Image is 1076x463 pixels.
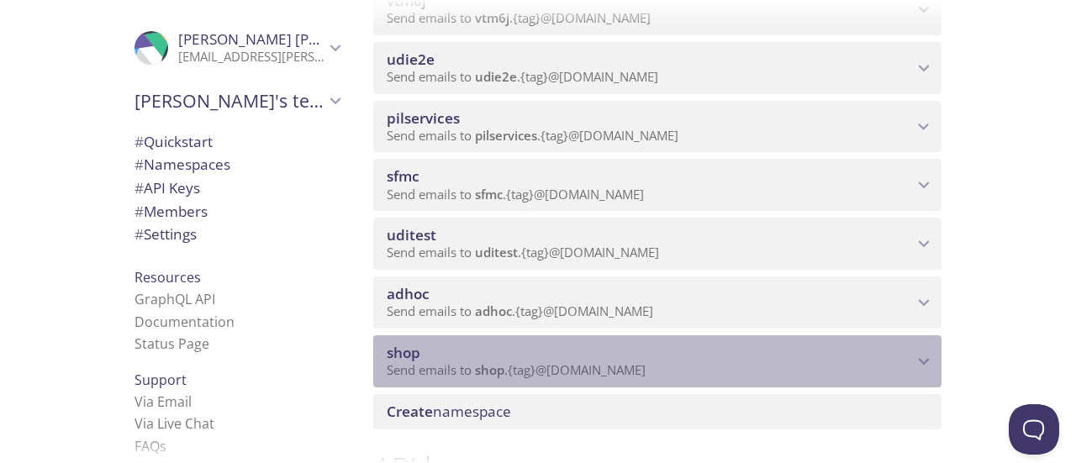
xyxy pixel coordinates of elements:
span: Members [134,202,208,221]
div: Members [121,200,353,224]
span: # [134,132,144,151]
span: # [134,224,144,244]
div: adhoc namespace [373,276,941,329]
span: uditest [387,225,436,245]
span: pilservices [387,108,460,128]
div: shop namespace [373,335,941,387]
div: Create namespace [373,394,941,429]
div: pilservices namespace [373,101,941,153]
span: Resources [134,268,201,287]
span: API Keys [134,178,200,197]
div: udie2e namespace [373,42,941,94]
span: namespace [387,402,511,421]
div: sfmc namespace [373,159,941,211]
a: Status Page [134,334,209,353]
span: pilservices [475,127,537,144]
span: Support [134,371,187,389]
span: Quickstart [134,132,213,151]
div: Latha Samsani [121,20,353,76]
span: adhoc [387,284,430,303]
div: uditest namespace [373,218,941,270]
div: Team Settings [121,223,353,246]
span: Send emails to . {tag} @[DOMAIN_NAME] [387,186,644,203]
span: Send emails to . {tag} @[DOMAIN_NAME] [387,244,659,260]
span: [PERSON_NAME]'s team [134,89,324,113]
span: # [134,178,144,197]
iframe: Help Scout Beacon - Open [1009,404,1059,455]
span: shop [387,343,420,362]
a: Via Email [134,392,192,411]
span: # [134,202,144,221]
span: Send emails to . {tag} @[DOMAIN_NAME] [387,361,646,378]
a: GraphQL API [134,290,215,308]
span: Send emails to . {tag} @[DOMAIN_NAME] [387,303,653,319]
span: shop [475,361,504,378]
span: Settings [134,224,197,244]
span: sfmc [387,166,419,186]
p: [EMAIL_ADDRESS][PERSON_NAME][PERSON_NAME][DOMAIN_NAME] [178,49,324,66]
span: adhoc [475,303,512,319]
span: # [134,155,144,174]
span: [PERSON_NAME] [PERSON_NAME] [178,29,409,49]
div: API Keys [121,176,353,200]
div: Namespaces [121,153,353,176]
div: Quickstart [121,130,353,154]
span: Send emails to . {tag} @[DOMAIN_NAME] [387,127,678,144]
a: Documentation [134,313,235,331]
div: Jorgen's team [121,79,353,123]
a: Via Live Chat [134,414,214,433]
span: Namespaces [134,155,230,174]
span: udie2e [387,50,435,69]
span: sfmc [475,186,503,203]
span: Create [387,402,433,421]
span: udie2e [475,68,517,85]
span: Send emails to . {tag} @[DOMAIN_NAME] [387,68,658,85]
span: uditest [475,244,518,260]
